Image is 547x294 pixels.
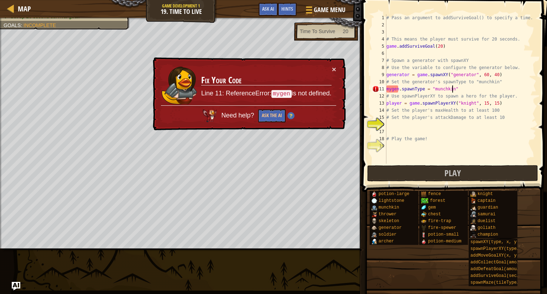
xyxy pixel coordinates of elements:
span: forest [430,198,445,203]
img: Hint [287,112,295,119]
span: captain [478,198,495,203]
img: portrait.png [421,225,427,231]
span: fire-spewer [428,225,456,230]
div: 20 [343,28,349,35]
button: × [332,65,336,73]
button: Play [367,165,538,182]
button: Ask the AI [258,109,286,122]
div: 8 [372,64,386,71]
img: duck_illia.png [161,66,197,105]
img: portrait.png [421,205,427,210]
div: 19 [372,142,386,149]
div: 7 [372,57,386,64]
span: Ask AI [262,5,274,12]
span: chest [428,212,441,217]
img: portrait.png [470,205,476,210]
img: portrait.png [421,232,427,237]
img: portrait.png [371,225,377,231]
a: Map [14,4,31,14]
span: Hints [281,5,293,12]
code: mygen [271,90,292,98]
div: 17 [372,128,386,135]
img: portrait.png [470,225,476,231]
span: munchkin [379,205,399,210]
span: addDefeatGoal(amount) [470,267,524,272]
span: gem [428,205,436,210]
span: potion-large [379,191,409,196]
span: fire-trap [428,219,451,224]
div: 2 [372,21,386,28]
div: 14 [372,107,386,114]
div: 18 [372,135,386,142]
img: portrait.png [421,238,427,244]
img: portrait.png [470,191,476,197]
span: spawnMaze(tileType, seed) [470,280,535,285]
img: portrait.png [371,205,377,210]
span: thrower [379,212,396,217]
div: 12 [372,93,386,100]
img: portrait.png [470,198,476,204]
span: skeleton [379,219,399,224]
span: Need help? [221,112,256,119]
img: portrait.png [371,211,377,217]
div: 16 [372,121,386,128]
span: addMoveGoalXY(x, y) [470,253,519,258]
span: generator [379,225,402,230]
div: 4 [372,36,386,43]
span: samurai [478,212,495,217]
span: duelist [478,219,495,224]
div: 15 [372,114,386,121]
span: knight [478,191,493,196]
span: spawnPlayerXY(type, x, y) [470,246,535,251]
button: Ask AI [259,3,278,16]
span: guardian [478,205,498,210]
span: Goals [4,22,21,28]
img: portrait.png [421,191,427,197]
h3: Fix Your Code [201,75,332,85]
img: portrait.png [371,218,377,224]
span: spawnXY(type, x, y) [470,240,519,245]
img: portrait.png [371,198,377,204]
img: portrait.png [371,238,377,244]
div: 13 [372,100,386,107]
span: goliath [478,225,495,230]
span: Map [18,4,31,14]
span: archer [379,239,394,244]
span: Game Menu [314,5,345,15]
img: portrait.png [470,218,476,224]
span: Incomplete [24,22,56,28]
div: 11 [372,85,386,93]
div: Time To Survive [300,28,335,35]
img: trees_1.png [421,198,428,204]
img: portrait.png [470,211,476,217]
div: 1 [372,14,386,21]
button: Game Menu [300,3,350,20]
div: 9 [372,71,386,78]
div: 6 [372,50,386,57]
span: lightstone [379,198,404,203]
p: Line 11: ReferenceError: is not defined. [201,89,332,98]
span: Play [444,167,461,179]
span: addCollectGoal(amount) [470,260,527,265]
img: portrait.png [421,211,427,217]
span: champion [478,232,498,237]
span: potion-medium [428,239,462,244]
button: Ask AI [12,282,20,290]
img: portrait.png [371,232,377,237]
img: portrait.png [470,232,476,237]
span: addSurviveGoal(seconds) [470,273,530,278]
img: portrait.png [371,191,377,197]
span: potion-small [428,232,459,237]
div: 3 [372,28,386,36]
img: AI [203,109,217,122]
span: fence [428,191,441,196]
div: 5 [372,43,386,50]
div: 10 [372,78,386,85]
img: portrait.png [421,218,427,224]
span: : [21,22,24,28]
span: soldier [379,232,396,237]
